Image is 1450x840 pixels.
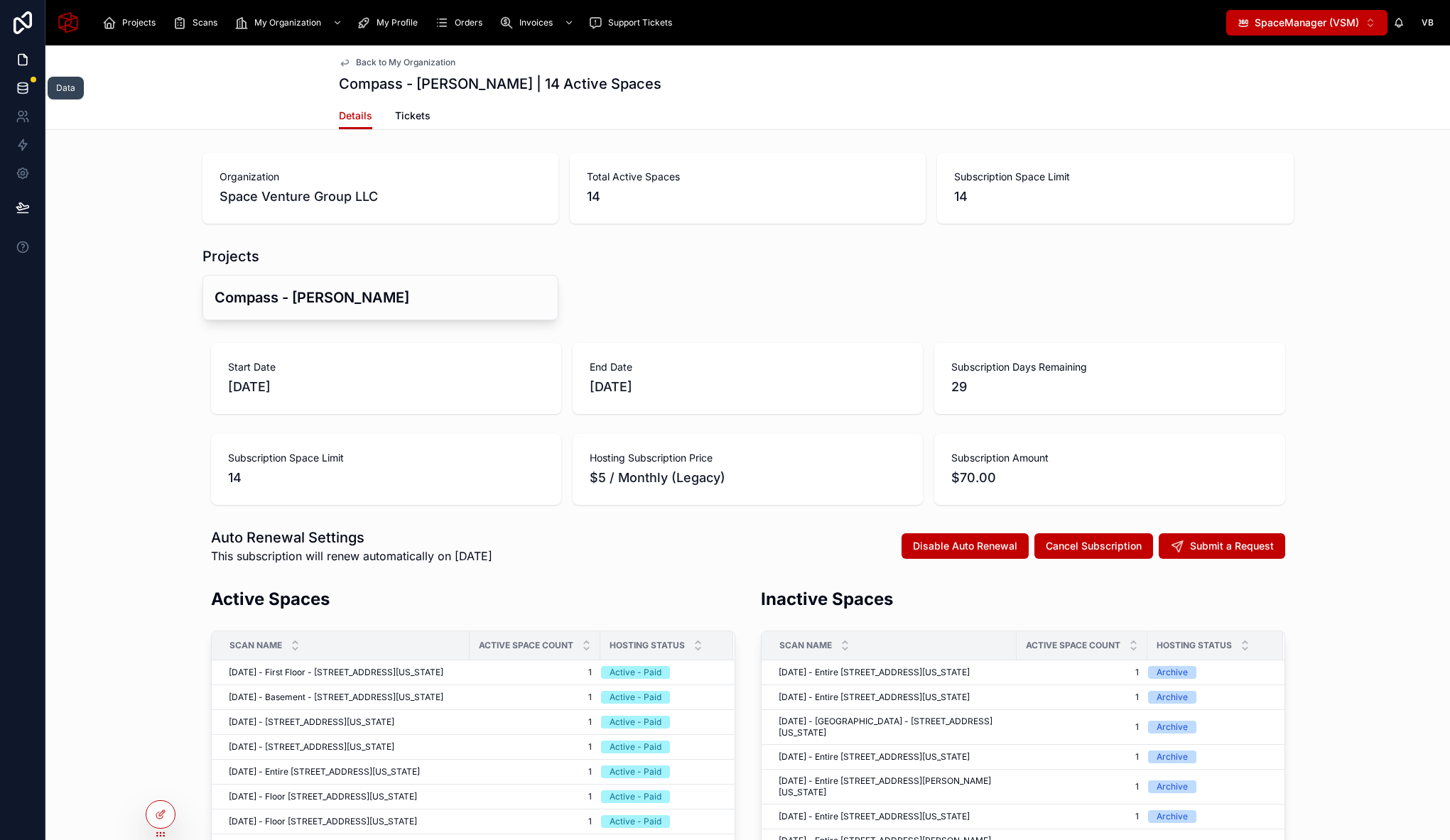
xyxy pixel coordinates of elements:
span: 14 [228,468,544,488]
span: Disable Auto Renewal [913,539,1017,553]
span: VB [1422,17,1434,28]
div: Archive [1157,751,1188,763]
div: Active - Paid [610,691,661,704]
a: Details [339,103,372,130]
a: Compass - [PERSON_NAME] [202,275,558,320]
a: Archive [1148,751,1266,763]
a: [DATE] - [GEOGRAPHIC_DATA] - [STREET_ADDRESS][US_STATE] [779,716,1008,738]
span: This subscription will renew automatically on [DATE] [211,547,492,564]
a: Archive [1148,780,1266,793]
a: My Profile [352,10,428,36]
div: scrollable content [91,7,1226,38]
a: 1 [478,716,592,728]
a: Archive [1148,666,1266,679]
a: 1 [478,667,592,678]
span: [DATE] - [STREET_ADDRESS][US_STATE] [229,741,394,753]
h2: Active Spaces [211,587,330,611]
a: [DATE] - Basement - [STREET_ADDRESS][US_STATE] [229,692,461,703]
div: Archive [1157,721,1188,733]
a: [DATE] - Entire [STREET_ADDRESS][US_STATE] [779,667,1008,678]
div: Active - Paid [610,716,661,729]
a: Active - Paid [601,741,716,753]
a: [DATE] - Floor [STREET_ADDRESS][US_STATE] [229,791,461,802]
a: Archive [1148,691,1266,704]
div: Active - Paid [610,666,661,679]
a: Archive [1148,721,1266,733]
span: 14 [954,187,1276,207]
span: 1 [1025,721,1139,733]
span: Subscription Space Limit [954,170,1276,184]
div: Archive [1157,780,1188,793]
span: End Date [590,360,906,374]
span: [DATE] - Basement - [STREET_ADDRESS][US_STATE] [229,692,443,703]
div: Active - Paid [610,815,661,828]
span: My Profile [377,17,418,28]
a: Orders [431,10,492,36]
a: Scans [168,10,227,36]
a: [DATE] - [STREET_ADDRESS][US_STATE] [229,741,461,753]
span: Scan Name [229,640,282,651]
a: [DATE] - Entire [STREET_ADDRESS][US_STATE] [229,766,461,778]
span: [DATE] - Entire [STREET_ADDRESS][US_STATE] [779,667,970,678]
span: [DATE] - First Floor - [STREET_ADDRESS][US_STATE] [229,667,443,678]
span: Hosting Subscription Price [590,451,906,465]
span: Scans [193,17,217,28]
span: Cancel Subscription [1046,539,1142,553]
h1: Compass - [PERSON_NAME] | 14 Active Spaces [339,74,661,94]
div: Data [56,82,75,94]
span: Tickets [395,109,431,123]
a: [DATE] - Entire [STREET_ADDRESS][US_STATE] [779,751,1008,763]
div: Active - Paid [610,741,661,753]
a: 1 [478,741,592,753]
span: Subscription Days Remaining [951,360,1267,374]
span: Subscription Amount [951,451,1267,465]
span: Orders [455,17,482,28]
a: [DATE] - [STREET_ADDRESS][US_STATE] [229,716,461,728]
span: 1 [478,816,592,827]
button: Select Button [1226,10,1387,36]
div: Archive [1157,666,1188,679]
span: [DATE] - Floor [STREET_ADDRESS][US_STATE] [229,816,417,827]
a: Archive [1148,810,1266,823]
span: 1 [1025,811,1139,822]
span: Hosting Status [1157,640,1232,651]
span: 14 [587,187,909,207]
button: Disable Auto Renewal [902,533,1029,559]
a: Active - Paid [601,666,716,679]
span: Back to My Organization [356,57,455,68]
span: Details [339,109,372,123]
span: [DATE] - Entire [STREET_ADDRESS][US_STATE] [229,766,420,778]
span: Total Active Spaces [587,170,909,184]
a: 1 [478,692,592,703]
a: [DATE] - Entire [STREET_ADDRESS][US_STATE] [779,811,1008,822]
h1: Auto Renewal Settings [211,528,492,547]
span: Scan Name [779,640,832,651]
a: Active - Paid [601,790,716,803]
a: Active - Paid [601,716,716,729]
span: My Organization [254,17,321,28]
span: 1 [1025,692,1139,703]
span: Hosting Status [610,640,685,651]
a: [DATE] - Entire [STREET_ADDRESS][PERSON_NAME][US_STATE] [779,775,1008,798]
span: Subscription Space Limit [228,451,544,465]
a: Projects [98,10,166,36]
span: Projects [122,17,156,28]
a: [DATE] - Floor [STREET_ADDRESS][US_STATE] [229,816,461,827]
a: My Organization [230,10,350,36]
img: App logo [57,11,80,34]
a: Active - Paid [601,691,716,704]
h2: Inactive Spaces [761,587,893,611]
span: [DATE] - [STREET_ADDRESS][US_STATE] [229,716,394,728]
span: Start Date [228,360,544,374]
div: Active - Paid [610,790,661,803]
span: Active Space Count [479,640,573,651]
span: [DATE] - Entire [STREET_ADDRESS][US_STATE] [779,751,970,763]
div: Archive [1157,691,1188,704]
a: 1 [1025,781,1139,792]
a: Support Tickets [584,10,682,36]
